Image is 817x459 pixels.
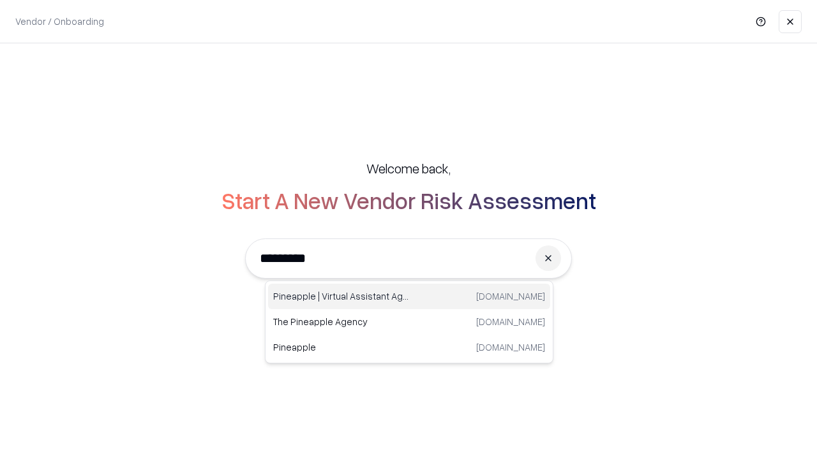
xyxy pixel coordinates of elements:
[476,315,545,328] p: [DOMAIN_NAME]
[273,340,409,354] p: Pineapple
[476,289,545,303] p: [DOMAIN_NAME]
[15,15,104,28] p: Vendor / Onboarding
[221,187,596,213] h2: Start A New Vendor Risk Assessment
[476,340,545,354] p: [DOMAIN_NAME]
[273,315,409,328] p: The Pineapple Agency
[273,289,409,303] p: Pineapple | Virtual Assistant Agency
[265,280,553,363] div: Suggestions
[366,159,451,177] h5: Welcome back,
